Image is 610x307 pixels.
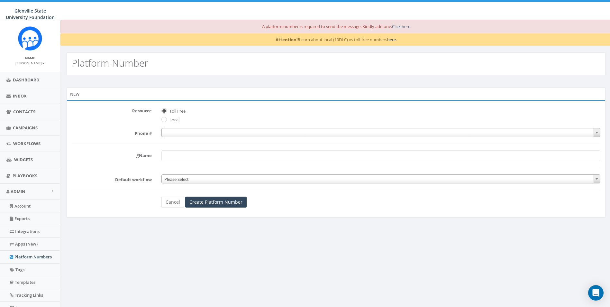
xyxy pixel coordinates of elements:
span: Admin [11,189,25,194]
span: Dashboard [13,77,40,83]
a: [PERSON_NAME] [15,60,45,66]
a: here. [387,37,397,42]
h2: Platform Number [72,58,148,68]
span: Campaigns [13,125,38,131]
a: Cancel [161,197,184,208]
span: Widgets [14,157,33,163]
label: Name [67,150,157,159]
label: Default workflow [67,174,157,183]
span: Please Select [162,175,600,184]
a: Click here [392,23,410,29]
span: Playbooks [13,173,37,179]
label: Phone # [67,128,157,136]
img: Rally_Corp_Icon.png [18,26,42,51]
span: Inbox [13,93,27,99]
span: Please Select [161,174,600,183]
small: Name [25,56,35,60]
label: Toll Free [168,108,186,115]
label: Resource [67,106,157,114]
div: Open Intercom Messenger [588,285,604,301]
label: Local [168,117,179,123]
span: Workflows [13,141,41,146]
small: [PERSON_NAME] [15,61,45,65]
span: Glenville State University Foundation [6,8,55,20]
strong: Attention!! [276,37,299,42]
div: New [67,88,605,100]
span: Contacts [13,109,35,115]
abbr: required [137,153,139,158]
input: Create Platform Number [185,197,247,208]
